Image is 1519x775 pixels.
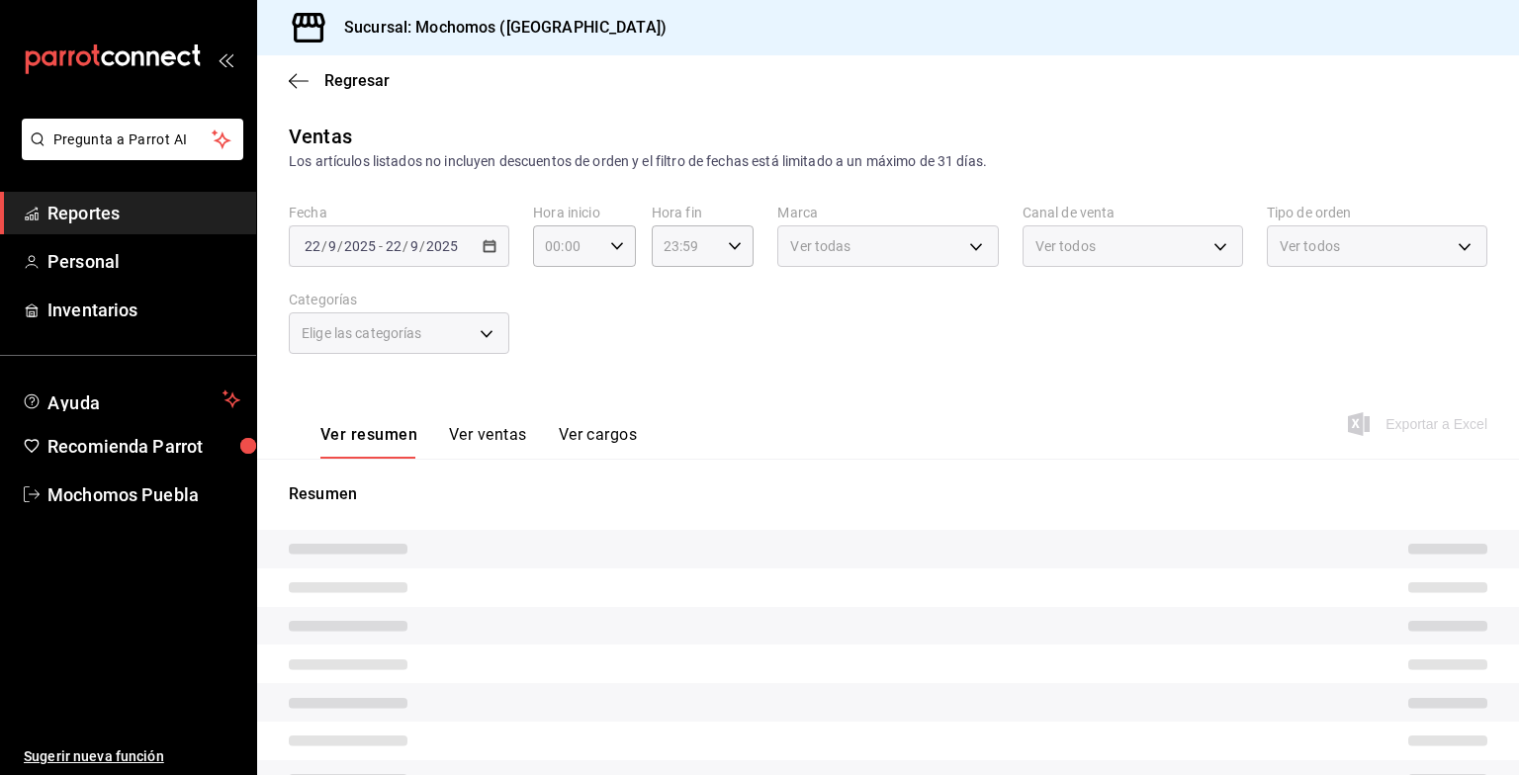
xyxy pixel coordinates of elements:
[304,238,321,254] input: --
[409,238,419,254] input: --
[449,425,527,459] button: Ver ventas
[777,206,998,219] label: Marca
[337,238,343,254] span: /
[289,206,509,219] label: Fecha
[320,425,637,459] div: navigation tabs
[327,238,337,254] input: --
[302,323,422,343] span: Elige las categorías
[1035,236,1096,256] span: Ver todos
[47,387,215,411] span: Ayuda
[289,151,1487,172] div: Los artículos listados no incluyen descuentos de orden y el filtro de fechas está limitado a un m...
[321,238,327,254] span: /
[289,71,390,90] button: Regresar
[47,433,240,460] span: Recomienda Parrot
[22,119,243,160] button: Pregunta a Parrot AI
[425,238,459,254] input: ----
[343,238,377,254] input: ----
[419,238,425,254] span: /
[289,293,509,306] label: Categorías
[559,425,638,459] button: Ver cargos
[402,238,408,254] span: /
[790,236,850,256] span: Ver todas
[289,122,352,151] div: Ventas
[320,425,417,459] button: Ver resumen
[1267,206,1487,219] label: Tipo de orden
[1280,236,1340,256] span: Ver todos
[379,238,383,254] span: -
[24,746,240,767] span: Sugerir nueva función
[385,238,402,254] input: --
[53,129,213,150] span: Pregunta a Parrot AI
[324,71,390,90] span: Regresar
[47,297,240,323] span: Inventarios
[47,248,240,275] span: Personal
[47,481,240,508] span: Mochomos Puebla
[289,482,1487,506] p: Resumen
[533,206,636,219] label: Hora inicio
[328,16,667,40] h3: Sucursal: Mochomos ([GEOGRAPHIC_DATA])
[14,143,243,164] a: Pregunta a Parrot AI
[652,206,755,219] label: Hora fin
[47,200,240,226] span: Reportes
[218,51,233,67] button: open_drawer_menu
[1023,206,1243,219] label: Canal de venta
